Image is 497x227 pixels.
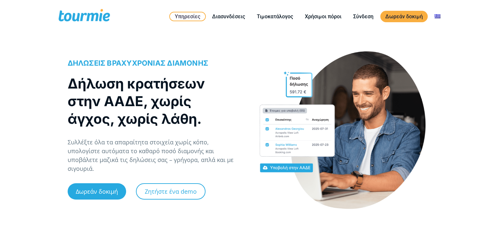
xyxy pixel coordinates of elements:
a: Δωρεάν δοκιμή [380,11,428,22]
h1: Δήλωση κρατήσεων στην ΑΑΔΕ, χωρίς άγχος, χωρίς λάθη. [68,75,235,128]
a: Ζητήστε ένα demo [136,183,206,200]
span: ΔΗΛΩΣΕΙΣ ΒΡΑΧΥΧΡΟΝΙΑΣ ΔΙΑΜΟΝΗΣ [68,59,208,67]
a: Σύνδεση [348,12,378,21]
a: Τιμοκατάλογος [252,12,298,21]
a: Δωρεάν δοκιμή [68,183,126,200]
a: Υπηρεσίες [169,12,206,21]
p: Συλλέξτε όλα τα απαραίτητα στοιχεία χωρίς κόπο, υπολογίστε αυτόματα το καθαρό ποσό διαμονής και υ... [68,138,242,173]
a: Χρήσιμοι πόροι [300,12,346,21]
a: Διασυνδέσεις [207,12,250,21]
